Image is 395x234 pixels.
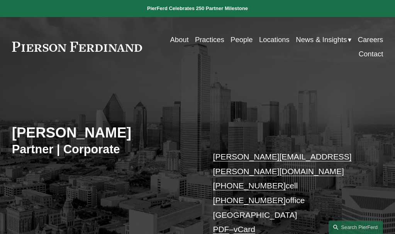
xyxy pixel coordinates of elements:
a: Practices [195,32,224,47]
a: PDF [213,225,229,234]
a: [PERSON_NAME][EMAIL_ADDRESS][PERSON_NAME][DOMAIN_NAME] [213,152,352,176]
a: folder dropdown [296,32,351,47]
a: [PHONE_NUMBER] [213,196,286,205]
h3: Partner | Corporate [12,142,198,157]
a: Contact [359,47,383,61]
a: Locations [259,32,290,47]
a: vCard [234,225,255,234]
a: [PHONE_NUMBER] [213,181,286,190]
a: Careers [358,32,383,47]
a: About [170,32,188,47]
h2: [PERSON_NAME] [12,124,198,142]
a: People [231,32,253,47]
span: News & Insights [296,33,347,46]
a: Search this site [329,220,383,234]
